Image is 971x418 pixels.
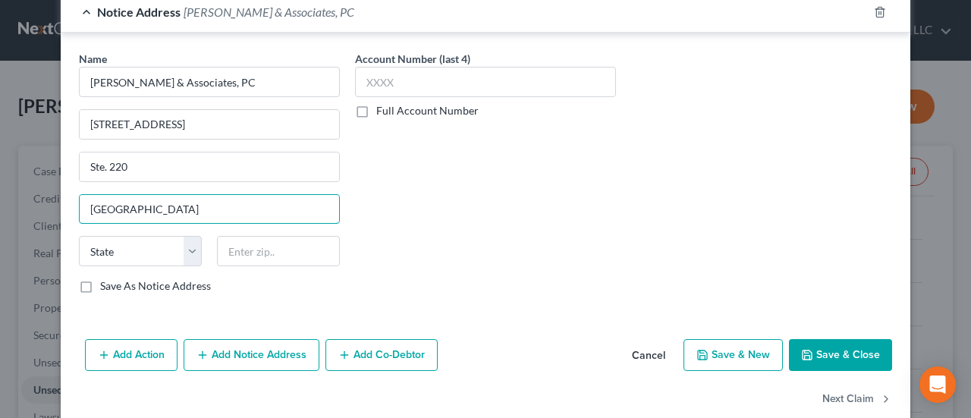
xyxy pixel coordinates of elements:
span: Name [79,52,107,65]
button: Add Action [85,339,178,371]
input: XXXX [355,67,616,97]
input: Enter address... [80,110,339,139]
label: Full Account Number [376,103,479,118]
span: [PERSON_NAME] & Associates, PC [184,5,354,19]
button: Save & Close [789,339,892,371]
span: Notice Address [97,5,181,19]
button: Next Claim [822,383,892,415]
label: Account Number (last 4) [355,51,470,67]
button: Cancel [620,341,677,371]
input: Search by name... [79,67,340,97]
input: Enter city... [80,195,339,224]
button: Save & New [683,339,783,371]
button: Add Notice Address [184,339,319,371]
div: Open Intercom Messenger [919,366,956,403]
input: Enter zip.. [217,236,340,266]
button: Add Co-Debtor [325,339,438,371]
input: Apt, Suite, etc... [80,152,339,181]
label: Save As Notice Address [100,278,211,294]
